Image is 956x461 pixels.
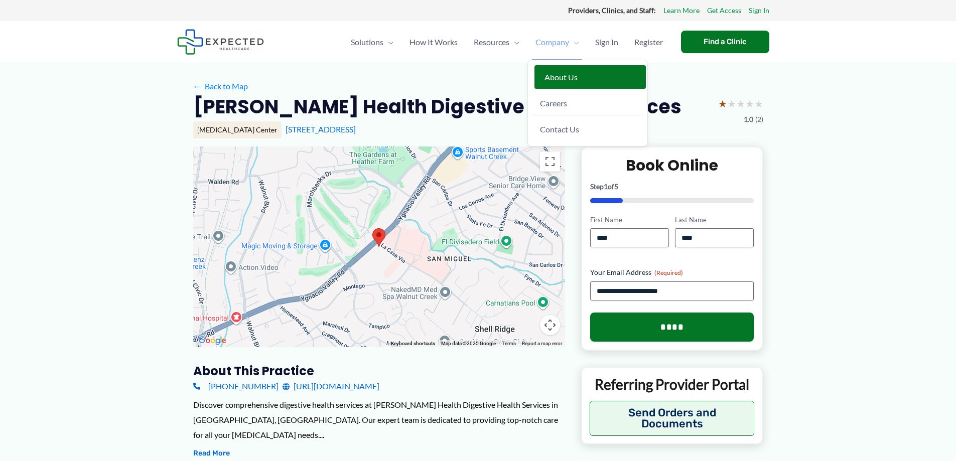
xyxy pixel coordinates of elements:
[595,25,618,60] span: Sign In
[675,215,754,225] label: Last Name
[634,25,663,60] span: Register
[540,124,579,134] span: Contact Us
[196,334,229,347] img: Google
[707,4,741,17] a: Get Access
[587,25,626,60] a: Sign In
[736,94,745,113] span: ★
[540,151,560,172] button: Toggle fullscreen view
[663,4,700,17] a: Learn More
[590,401,755,436] button: Send Orders and Documents
[749,4,769,17] a: Sign In
[604,182,608,191] span: 1
[502,341,516,346] a: Terms (opens in new tab)
[540,98,567,108] span: Careers
[509,25,519,60] span: Menu Toggle
[532,91,643,115] a: Careers
[522,341,562,346] a: Report a map error
[401,25,466,60] a: How It Works
[193,94,681,119] h2: [PERSON_NAME] Health Digestive Health Services
[193,363,565,379] h3: About this practice
[193,81,203,91] span: ←
[744,113,753,126] span: 1.0
[177,29,264,55] img: Expected Healthcare Logo - side, dark font, small
[590,156,754,175] h2: Book Online
[590,215,669,225] label: First Name
[474,25,509,60] span: Resources
[626,25,671,60] a: Register
[532,117,643,141] a: Contact Us
[590,183,754,190] p: Step of
[727,94,736,113] span: ★
[590,375,755,393] p: Referring Provider Portal
[351,25,383,60] span: Solutions
[193,79,248,94] a: ←Back to Map
[343,25,401,60] a: SolutionsMenu Toggle
[527,25,587,60] a: CompanyMenu Toggle
[535,25,569,60] span: Company
[755,113,763,126] span: (2)
[745,94,754,113] span: ★
[409,25,458,60] span: How It Works
[568,6,656,15] strong: Providers, Clinics, and Staff:
[718,94,727,113] span: ★
[540,315,560,335] button: Map camera controls
[466,25,527,60] a: ResourcesMenu Toggle
[196,334,229,347] a: Open this area in Google Maps (opens a new window)
[534,65,646,89] a: About Us
[283,379,379,394] a: [URL][DOMAIN_NAME]
[286,124,356,134] a: [STREET_ADDRESS]
[441,341,496,346] span: Map data ©2025 Google
[193,121,282,138] div: [MEDICAL_DATA] Center
[193,447,230,459] button: Read More
[193,379,279,394] a: [PHONE_NUMBER]
[681,31,769,53] a: Find a Clinic
[614,182,618,191] span: 5
[383,25,393,60] span: Menu Toggle
[544,72,578,82] span: About Us
[391,340,435,347] button: Keyboard shortcuts
[654,269,683,276] span: (Required)
[193,397,565,442] div: Discover comprehensive digestive health services at [PERSON_NAME] Health Digestive Health Service...
[343,25,671,60] nav: Primary Site Navigation
[590,267,754,277] label: Your Email Address
[754,94,763,113] span: ★
[569,25,579,60] span: Menu Toggle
